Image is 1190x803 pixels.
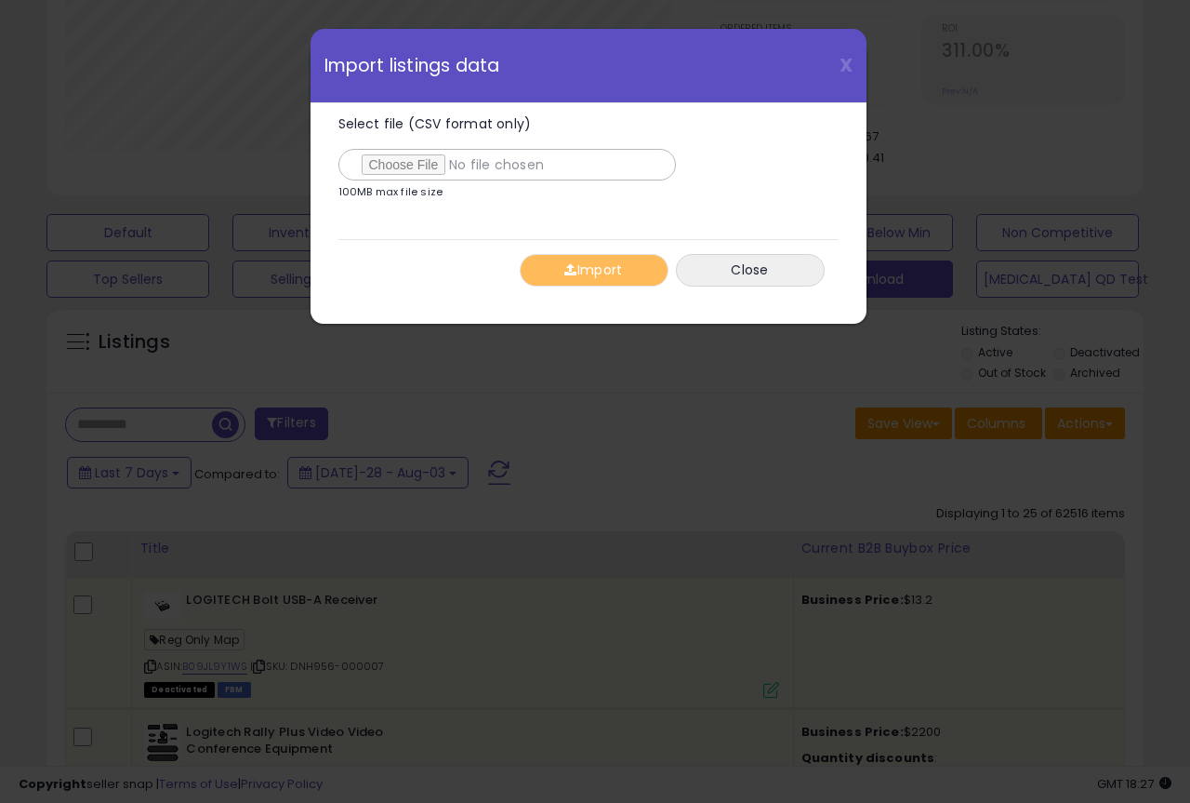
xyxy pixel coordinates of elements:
span: X [840,52,853,78]
button: Close [676,254,825,287]
span: Import listings data [324,57,500,74]
button: Import [520,254,668,287]
span: Select file (CSV format only) [338,114,532,133]
p: 100MB max file size [338,187,443,197]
